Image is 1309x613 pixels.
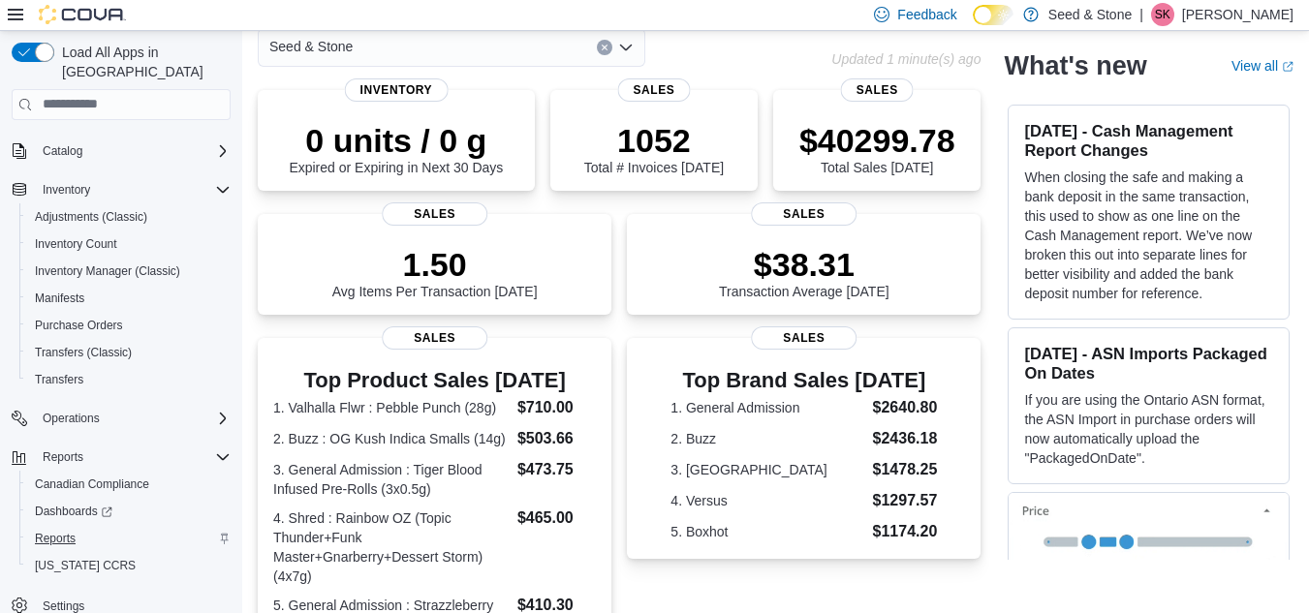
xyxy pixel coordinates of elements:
[4,444,238,471] button: Reports
[27,341,140,364] a: Transfers (Classic)
[43,411,100,426] span: Operations
[670,491,864,510] dt: 4. Versus
[1024,168,1273,303] p: When closing the safe and making a bank deposit in the same transaction, this used to show as one...
[27,287,92,310] a: Manifests
[873,396,938,419] dd: $2640.80
[273,508,510,586] dt: 4. Shred : Rainbow OZ (Topic Thunder+Funk Master+Gnarberry+Dessert Storm) (4x7g)
[35,476,149,492] span: Canadian Compliance
[27,473,157,496] a: Canadian Compliance
[1024,344,1273,383] h3: [DATE] - ASN Imports Packaged On Dates
[35,139,231,163] span: Catalog
[27,368,231,391] span: Transfers
[27,205,155,229] a: Adjustments (Classic)
[799,121,955,175] div: Total Sales [DATE]
[35,345,132,360] span: Transfers (Classic)
[35,291,84,306] span: Manifests
[873,427,938,450] dd: $2436.18
[670,369,937,392] h3: Top Brand Sales [DATE]
[517,506,596,530] dd: $465.00
[19,525,238,552] button: Reports
[4,176,238,203] button: Inventory
[27,314,231,337] span: Purchase Orders
[27,554,143,577] a: [US_STATE] CCRS
[273,398,510,417] dt: 1. Valhalla Flwr : Pebble Punch (28g)
[841,78,914,102] span: Sales
[35,558,136,573] span: [US_STATE] CCRS
[831,51,981,67] p: Updated 1 minute(s) ago
[54,43,231,81] span: Load All Apps in [GEOGRAPHIC_DATA]
[27,205,231,229] span: Adjustments (Classic)
[19,366,238,393] button: Transfers
[35,318,123,333] span: Purchase Orders
[35,209,147,225] span: Adjustments (Classic)
[517,427,596,450] dd: $503.66
[19,471,238,498] button: Canadian Compliance
[35,504,112,519] span: Dashboards
[1155,3,1170,26] span: SK
[1231,58,1293,74] a: View allExternal link
[19,230,238,258] button: Inventory Count
[618,40,634,55] button: Open list of options
[273,429,510,448] dt: 2. Buzz : OG Kush Indica Smalls (14g)
[273,369,596,392] h3: Top Product Sales [DATE]
[584,121,724,160] p: 1052
[332,245,538,284] p: 1.50
[27,527,231,550] span: Reports
[19,312,238,339] button: Purchase Orders
[19,552,238,579] button: [US_STATE] CCRS
[1004,50,1146,81] h2: What's new
[35,407,231,430] span: Operations
[19,339,238,366] button: Transfers (Classic)
[1151,3,1174,26] div: Sriram Kumar
[4,138,238,165] button: Catalog
[27,232,231,256] span: Inventory Count
[27,500,231,523] span: Dashboards
[19,203,238,230] button: Adjustments (Classic)
[670,522,864,541] dt: 5. Boxhot
[382,326,488,350] span: Sales
[35,263,180,279] span: Inventory Manager (Classic)
[35,236,117,252] span: Inventory Count
[289,121,503,160] p: 0 units / 0 g
[345,78,449,102] span: Inventory
[1182,3,1293,26] p: [PERSON_NAME]
[273,460,510,499] dt: 3. General Admission : Tiger Blood Infused Pre-Rolls (3x0.5g)
[27,473,231,496] span: Canadian Compliance
[27,500,120,523] a: Dashboards
[719,245,889,284] p: $38.31
[597,40,612,55] button: Clear input
[973,25,974,26] span: Dark Mode
[35,407,108,430] button: Operations
[27,314,131,337] a: Purchase Orders
[670,460,864,479] dt: 3. [GEOGRAPHIC_DATA]
[35,178,231,201] span: Inventory
[27,287,231,310] span: Manifests
[1282,61,1293,73] svg: External link
[39,5,126,24] img: Cova
[873,520,938,543] dd: $1174.20
[517,458,596,481] dd: $473.75
[19,285,238,312] button: Manifests
[584,121,724,175] div: Total # Invoices [DATE]
[751,202,857,226] span: Sales
[35,445,91,469] button: Reports
[873,458,938,481] dd: $1478.25
[751,326,857,350] span: Sales
[1024,121,1273,160] h3: [DATE] - Cash Management Report Changes
[35,139,90,163] button: Catalog
[382,202,488,226] span: Sales
[269,35,353,58] span: Seed & Stone
[27,260,231,283] span: Inventory Manager (Classic)
[719,245,889,299] div: Transaction Average [DATE]
[35,178,98,201] button: Inventory
[4,405,238,432] button: Operations
[35,372,83,387] span: Transfers
[35,531,76,546] span: Reports
[43,449,83,465] span: Reports
[27,341,231,364] span: Transfers (Classic)
[1048,3,1132,26] p: Seed & Stone
[289,121,503,175] div: Expired or Expiring in Next 30 Days
[897,5,956,24] span: Feedback
[27,260,188,283] a: Inventory Manager (Classic)
[873,489,938,512] dd: $1297.57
